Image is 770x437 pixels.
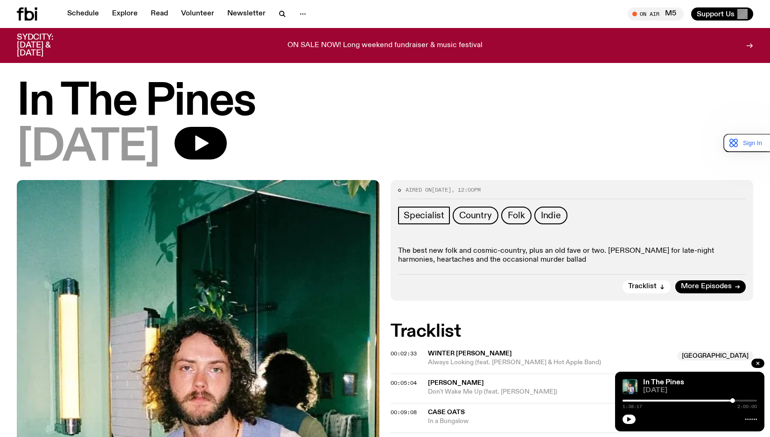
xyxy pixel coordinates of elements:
[432,186,451,194] span: [DATE]
[428,388,753,396] span: Don't Wake Me Up (feat. [PERSON_NAME])
[391,351,417,356] button: 00:02:33
[623,280,671,293] button: Tracklist
[691,7,753,21] button: Support Us
[428,380,484,386] span: [PERSON_NAME]
[534,207,567,224] a: Indie
[222,7,271,21] a: Newsletter
[391,409,417,416] span: 00:09:08
[697,10,735,18] span: Support Us
[175,7,220,21] a: Volunteer
[628,7,684,21] button: On AirM5
[391,379,417,387] span: 00:05:04
[106,7,143,21] a: Explore
[428,350,512,357] span: Winter [PERSON_NAME]
[398,247,746,264] p: The best new folk and cosmic-country, plus an old fave or two. [PERSON_NAME] for late-night harmo...
[391,350,417,357] span: 00:02:33
[391,323,753,340] h2: Tracklist
[287,42,483,50] p: ON SALE NOW! Long weekend fundraiser & music festival
[508,210,525,221] span: Folk
[453,207,498,224] a: Country
[737,404,757,409] span: 2:00:00
[643,379,684,386] a: In The Pines
[62,7,105,21] a: Schedule
[675,280,746,293] a: More Episodes
[428,417,753,426] span: In a Bungalow
[643,387,757,394] span: [DATE]
[501,207,532,224] a: Folk
[541,210,561,221] span: Indie
[391,381,417,386] button: 00:05:04
[428,358,672,367] span: Always Looking (feat. [PERSON_NAME] & Hot Apple Band)
[459,210,492,221] span: Country
[17,34,77,57] h3: SYDCITY: [DATE] & [DATE]
[406,186,432,194] span: Aired on
[681,283,732,290] span: More Episodes
[17,127,160,169] span: [DATE]
[428,409,465,416] span: Case Oats
[17,81,753,123] h1: In The Pines
[391,410,417,415] button: 00:09:08
[398,207,450,224] a: Specialist
[623,404,642,409] span: 1:38:17
[628,283,657,290] span: Tracklist
[451,186,481,194] span: , 12:00pm
[145,7,174,21] a: Read
[677,351,753,361] span: [GEOGRAPHIC_DATA]
[404,210,444,221] span: Specialist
